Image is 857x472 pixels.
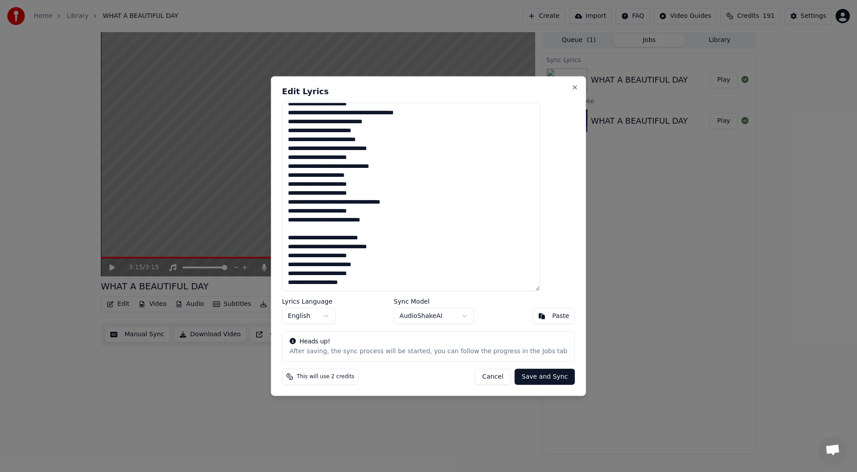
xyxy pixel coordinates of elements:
div: Heads up! [290,337,567,346]
span: This will use 2 credits [297,373,354,380]
label: Lyrics Language [282,298,336,305]
div: Paste [552,312,569,321]
div: After saving, the sync process will be started, you can follow the progress in the Jobs tab [290,347,567,356]
label: Sync Model [394,298,474,305]
button: Save and Sync [515,369,575,385]
button: Paste [532,308,575,324]
button: Cancel [474,369,511,385]
h2: Edit Lyrics [282,87,575,95]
